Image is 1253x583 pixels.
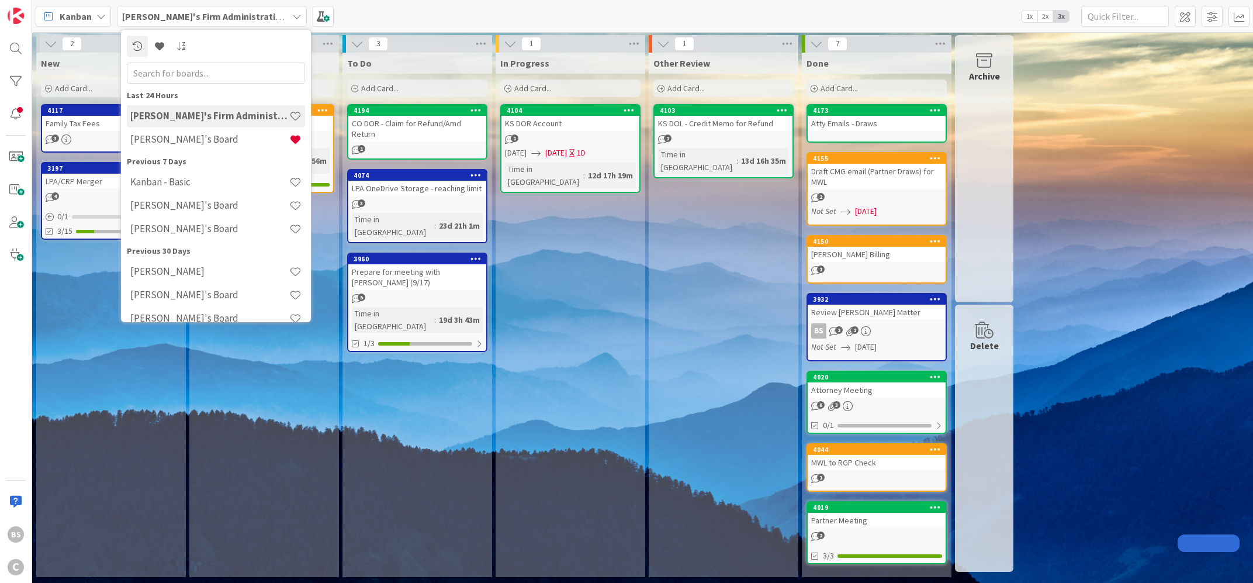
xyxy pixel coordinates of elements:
[42,105,180,131] div: 4117Family Tax Fees
[658,148,736,174] div: Time in [GEOGRAPHIC_DATA]
[808,236,946,247] div: 4150
[130,223,289,234] h4: [PERSON_NAME]'s Board
[817,401,825,409] span: 6
[42,163,180,189] div: 3197LPA/CRP Merger
[514,83,552,94] span: Add Card...
[808,502,946,513] div: 4019
[808,294,946,305] div: 3932
[130,133,289,145] h4: [PERSON_NAME]'s Board
[500,57,549,69] span: In Progress
[851,326,859,334] span: 1
[808,444,946,455] div: 4044
[807,152,947,226] a: 4155Draft CMG email (Partner Draws) for MWLNot Set[DATE]
[833,401,840,409] span: 3
[808,382,946,398] div: Attorney Meeting
[813,237,946,246] div: 4150
[354,255,486,263] div: 3960
[969,69,1000,83] div: Archive
[42,209,180,224] div: 0/1
[348,254,486,264] div: 3960
[348,170,486,181] div: 4074
[436,313,483,326] div: 19d 3h 43m
[823,550,834,562] span: 3/3
[42,163,180,174] div: 3197
[347,57,372,69] span: To Do
[348,105,486,142] div: 4194CO DOR - Claim for Refund/Amd Return
[358,294,365,301] span: 5
[51,134,59,142] span: 3
[817,532,825,539] span: 2
[585,169,636,182] div: 12d 17h 19m
[42,174,180,189] div: LPA/CRP Merger
[667,83,705,94] span: Add Card...
[813,295,946,303] div: 3932
[835,326,843,334] span: 2
[505,163,583,188] div: Time in [GEOGRAPHIC_DATA]
[655,116,792,131] div: KS DOL - Credit Memo for Refund
[434,219,436,232] span: :
[808,105,946,131] div: 4173Atty Emails - Draws
[808,372,946,382] div: 4020
[828,37,847,51] span: 7
[811,323,826,339] div: BS
[505,147,527,159] span: [DATE]
[808,455,946,470] div: MWL to RGP Check
[348,116,486,142] div: CO DOR - Claim for Refund/Amd Return
[808,236,946,262] div: 4150[PERSON_NAME] Billing
[127,89,305,101] div: Last 24 Hours
[808,116,946,131] div: Atty Emails - Draws
[738,154,789,167] div: 13d 16h 35m
[42,116,180,131] div: Family Tax Fees
[347,104,487,160] a: 4194CO DOR - Claim for Refund/Amd Return
[807,443,947,492] a: 4044MWL to RGP Check
[1037,11,1053,22] span: 2x
[808,247,946,262] div: [PERSON_NAME] Billing
[855,341,877,353] span: [DATE]
[130,199,289,211] h4: [PERSON_NAME]'s Board
[811,206,836,216] i: Not Set
[660,106,792,115] div: 4103
[813,106,946,115] div: 4173
[813,154,946,163] div: 4155
[60,9,92,23] span: Kanban
[122,11,314,22] b: [PERSON_NAME]'s Firm Administration Board
[808,164,946,189] div: Draft CMG email (Partner Draws) for MWL
[42,105,180,116] div: 4117
[500,104,641,193] a: 4104KS DOR Account[DATE][DATE]1DTime in [GEOGRAPHIC_DATA]:12d 17h 19m
[511,134,518,142] span: 1
[130,176,289,188] h4: Kanban - Basic
[348,181,486,196] div: LPA OneDrive Storage - reaching limit
[813,373,946,381] div: 4020
[347,169,487,243] a: 4074LPA OneDrive Storage - reaching limitTime in [GEOGRAPHIC_DATA]:23d 21h 1m
[655,105,792,116] div: 4103
[813,503,946,512] div: 4019
[1081,6,1169,27] input: Quick Filter...
[808,105,946,116] div: 4173
[501,105,639,131] div: 4104KS DOR Account
[664,134,672,142] span: 1
[57,211,68,223] span: 0 / 1
[808,513,946,528] div: Partner Meeting
[501,116,639,131] div: KS DOR Account
[808,153,946,189] div: 4155Draft CMG email (Partner Draws) for MWL
[347,253,487,352] a: 3960Prepare for meeting with [PERSON_NAME] (9/17)Time in [GEOGRAPHIC_DATA]:19d 3h 43m1/3
[808,294,946,320] div: 3932Review [PERSON_NAME] Matter
[813,446,946,454] div: 4044
[507,106,639,115] div: 4104
[127,155,305,167] div: Previous 7 Days
[348,264,486,290] div: Prepare for meeting with [PERSON_NAME] (9/17)
[655,105,792,131] div: 4103KS DOL - Credit Memo for Refund
[47,106,180,115] div: 4117
[47,164,180,173] div: 3197
[501,105,639,116] div: 4104
[808,502,946,528] div: 4019Partner Meeting
[8,526,24,543] div: BS
[354,106,486,115] div: 4194
[127,62,305,83] input: Search for boards...
[354,171,486,180] div: 4074
[583,169,585,182] span: :
[127,244,305,257] div: Previous 30 Days
[653,57,710,69] span: Other Review
[352,307,434,333] div: Time in [GEOGRAPHIC_DATA]
[130,289,289,301] h4: [PERSON_NAME]'s Board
